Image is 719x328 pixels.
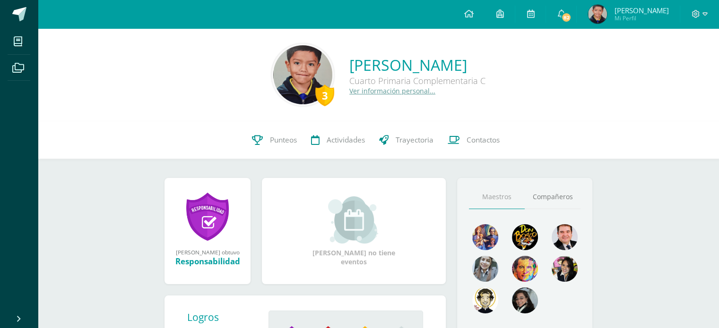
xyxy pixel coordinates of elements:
[273,45,332,104] img: 832c3e1321a9b4db4303756c8788ffd5.png
[512,287,538,313] img: 6377130e5e35d8d0020f001f75faf696.png
[327,135,365,145] span: Actividades
[328,196,380,244] img: event_small.png
[174,256,241,267] div: Responsabilidad
[614,14,668,22] span: Mi Perfil
[441,121,507,159] a: Contactos
[396,135,433,145] span: Trayectoria
[349,75,485,86] div: Cuarto Primaria Complementaria C
[372,121,441,159] a: Trayectoria
[245,121,304,159] a: Punteos
[472,256,498,282] img: 45bd7986b8947ad7e5894cbc9b781108.png
[472,224,498,250] img: 88256b496371d55dc06d1c3f8a5004f4.png
[270,135,297,145] span: Punteos
[307,196,401,266] div: [PERSON_NAME] no tiene eventos
[614,6,668,15] span: [PERSON_NAME]
[315,84,334,106] div: 3
[588,5,607,24] img: 9faea1f23b81bfee6bf1bab53a723e59.png
[512,256,538,282] img: 2f956a6dd2c7db1a1667ddb66e3307b6.png
[525,185,580,209] a: Compañeros
[467,135,500,145] span: Contactos
[561,12,572,23] span: 82
[472,287,498,313] img: 6dd7792c7e46e34e896b3f92f39c73ee.png
[174,248,241,256] div: [PERSON_NAME] obtuvo
[469,185,525,209] a: Maestros
[552,224,578,250] img: 79570d67cb4e5015f1d97fde0ec62c05.png
[349,55,485,75] a: [PERSON_NAME]
[304,121,372,159] a: Actividades
[349,86,435,95] a: Ver información personal...
[552,256,578,282] img: ddcb7e3f3dd5693f9a3e043a79a89297.png
[187,311,261,324] div: Logros
[512,224,538,250] img: 29fc2a48271e3f3676cb2cb292ff2552.png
